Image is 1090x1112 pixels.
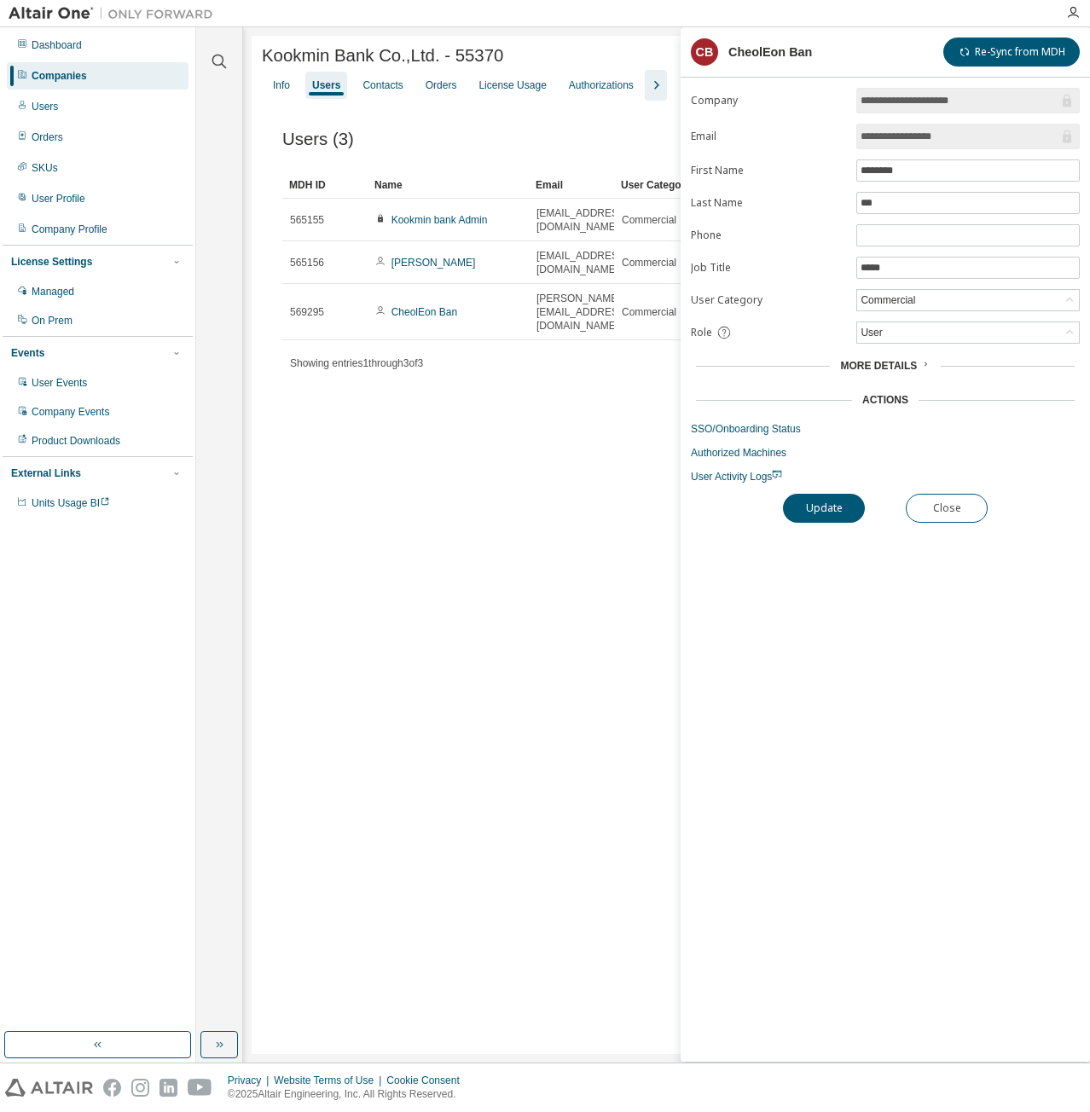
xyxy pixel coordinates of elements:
[290,213,324,227] span: 565155
[312,78,340,92] div: Users
[273,78,290,92] div: Info
[691,446,1080,460] a: Authorized Machines
[728,45,812,59] div: CheolEon Ban
[32,69,87,83] div: Companies
[386,1074,469,1087] div: Cookie Consent
[290,357,423,369] span: Showing entries 1 through 3 of 3
[32,314,72,327] div: On Prem
[32,285,74,298] div: Managed
[32,130,63,144] div: Orders
[426,78,457,92] div: Orders
[5,1079,93,1097] img: altair_logo.svg
[691,94,846,107] label: Company
[228,1074,274,1087] div: Privacy
[289,171,361,199] div: MDH ID
[11,346,44,360] div: Events
[858,291,918,310] div: Commercial
[943,38,1080,67] button: Re-Sync from MDH
[11,255,92,269] div: License Settings
[32,38,82,52] div: Dashboard
[282,130,354,149] span: Users (3)
[11,466,81,480] div: External Links
[228,1087,470,1102] p: © 2025 Altair Engineering, Inc. All Rights Reserved.
[691,196,846,210] label: Last Name
[691,229,846,242] label: Phone
[862,393,908,407] div: Actions
[858,323,884,342] div: User
[391,306,457,318] a: CheolEon Ban
[536,171,607,199] div: Email
[362,78,403,92] div: Contacts
[783,494,865,523] button: Update
[32,223,107,236] div: Company Profile
[262,46,503,66] span: Kookmin Bank Co.,Ltd. - 55370
[103,1079,121,1097] img: facebook.svg
[536,206,628,234] span: [EMAIL_ADDRESS][DOMAIN_NAME]
[691,422,1080,436] a: SSO/Onboarding Status
[857,290,1079,310] div: Commercial
[840,360,917,372] span: More Details
[569,78,634,92] div: Authorizations
[621,171,693,199] div: User Category
[391,257,476,269] a: [PERSON_NAME]
[290,256,324,269] span: 565156
[691,326,712,339] span: Role
[691,261,846,275] label: Job Title
[188,1079,212,1097] img: youtube.svg
[622,213,676,227] span: Commercial
[691,164,846,177] label: First Name
[32,161,58,175] div: SKUs
[622,256,676,269] span: Commercial
[32,192,85,206] div: User Profile
[691,130,846,143] label: Email
[32,376,87,390] div: User Events
[622,305,676,319] span: Commercial
[691,38,718,66] div: CB
[9,5,222,22] img: Altair One
[32,100,58,113] div: Users
[536,292,628,333] span: [PERSON_NAME][EMAIL_ADDRESS][DOMAIN_NAME]
[32,434,120,448] div: Product Downloads
[857,322,1079,343] div: User
[274,1074,386,1087] div: Website Terms of Use
[159,1079,177,1097] img: linkedin.svg
[290,305,324,319] span: 569295
[478,78,546,92] div: License Usage
[374,171,522,199] div: Name
[691,293,846,307] label: User Category
[906,494,988,523] button: Close
[691,471,782,483] span: User Activity Logs
[391,214,488,226] a: Kookmin bank Admin
[32,405,109,419] div: Company Events
[536,249,628,276] span: [EMAIL_ADDRESS][DOMAIN_NAME]
[32,497,110,509] span: Units Usage BI
[131,1079,149,1097] img: instagram.svg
